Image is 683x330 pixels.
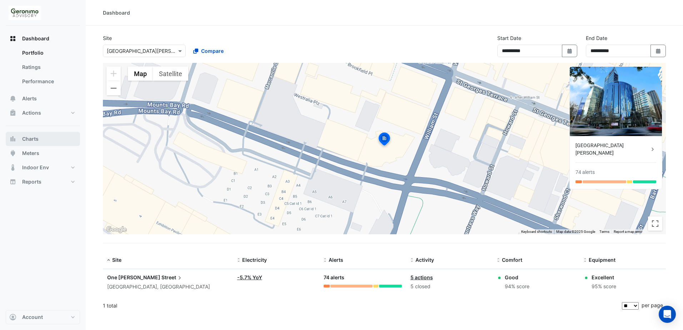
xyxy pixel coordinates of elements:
[521,229,552,234] button: Keyboard shortcuts
[599,230,609,234] a: Terms (opens in new tab)
[22,135,39,142] span: Charts
[575,142,649,157] div: [GEOGRAPHIC_DATA][PERSON_NAME]
[589,257,615,263] span: Equipment
[9,164,16,171] app-icon: Indoor Env
[107,283,229,291] div: [GEOGRAPHIC_DATA], [GEOGRAPHIC_DATA]
[103,9,130,16] div: Dashboard
[324,274,402,282] div: 74 alerts
[16,46,80,60] a: Portfolio
[161,274,183,281] span: Street
[16,74,80,89] a: Performance
[105,225,128,234] a: Open this area in Google Maps (opens a new window)
[22,314,43,321] span: Account
[22,164,49,171] span: Indoor Env
[9,6,41,20] img: Company Logo
[22,95,37,102] span: Alerts
[22,178,41,185] span: Reports
[22,150,39,157] span: Meters
[9,135,16,142] app-icon: Charts
[614,230,642,234] a: Report a map error
[642,302,663,308] span: per page
[16,60,80,74] a: Ratings
[497,34,521,42] label: Start Date
[189,45,228,57] button: Compare
[237,274,262,280] a: -5.7% YoY
[9,178,16,185] app-icon: Reports
[9,35,16,42] app-icon: Dashboard
[567,48,573,54] fa-icon: Select Date
[570,67,662,136] img: One William Street
[128,66,153,81] button: Show street map
[6,106,80,120] button: Actions
[6,46,80,91] div: Dashboard
[106,81,121,95] button: Zoom out
[6,132,80,146] button: Charts
[6,310,80,324] button: Account
[655,48,662,54] fa-icon: Select Date
[6,160,80,175] button: Indoor Env
[575,169,595,176] div: 74 alerts
[586,34,607,42] label: End Date
[6,175,80,189] button: Reports
[9,109,16,116] app-icon: Actions
[6,146,80,160] button: Meters
[103,34,112,42] label: Site
[659,306,676,323] div: Open Intercom Messenger
[377,131,392,149] img: site-pin-selected.svg
[242,257,267,263] span: Electricity
[592,282,616,291] div: 95% score
[107,274,160,280] span: One [PERSON_NAME]
[410,274,433,280] a: 5 actions
[505,274,529,281] div: Good
[415,257,434,263] span: Activity
[505,282,529,291] div: 94% score
[648,216,662,231] button: Toggle fullscreen view
[106,66,121,81] button: Zoom in
[201,47,224,55] span: Compare
[103,297,620,315] div: 1 total
[22,109,41,116] span: Actions
[6,91,80,106] button: Alerts
[153,66,188,81] button: Show satellite imagery
[6,31,80,46] button: Dashboard
[592,274,616,281] div: Excellent
[9,150,16,157] app-icon: Meters
[556,230,595,234] span: Map data ©2025 Google
[105,225,128,234] img: Google
[410,282,488,291] div: 5 closed
[329,257,343,263] span: Alerts
[9,95,16,102] app-icon: Alerts
[22,35,49,42] span: Dashboard
[502,257,522,263] span: Comfort
[112,257,121,263] span: Site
